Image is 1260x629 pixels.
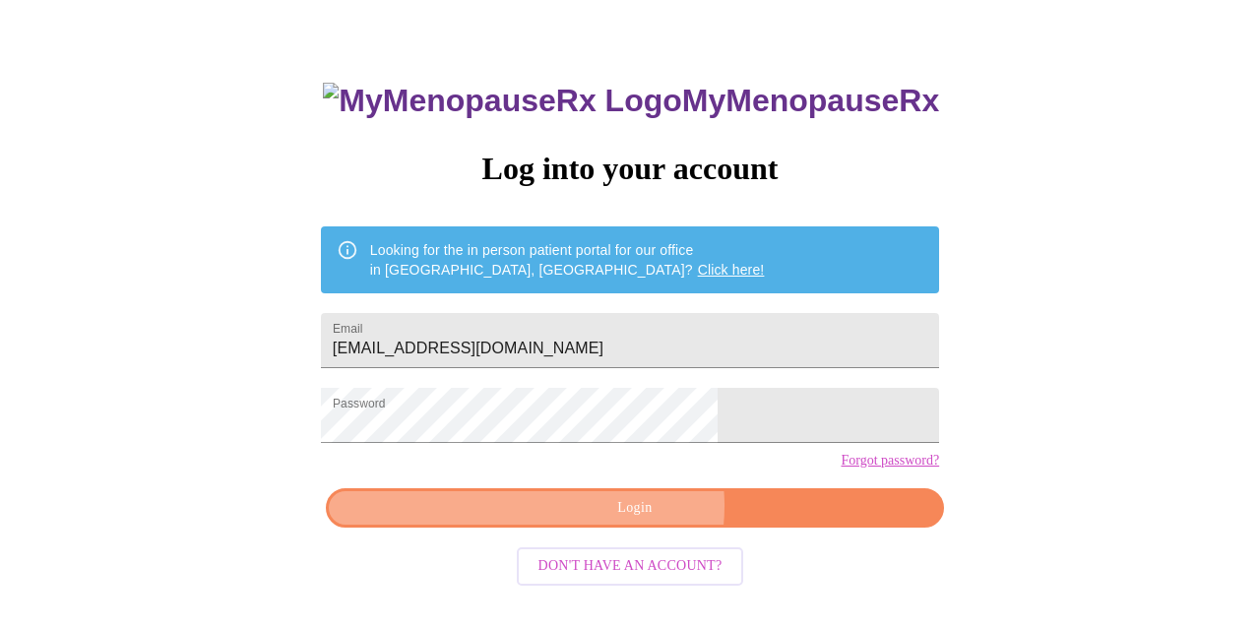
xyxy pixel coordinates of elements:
div: Looking for the in person patient portal for our office in [GEOGRAPHIC_DATA], [GEOGRAPHIC_DATA]? [370,232,765,287]
h3: Log into your account [321,151,939,187]
a: Click here! [698,262,765,278]
button: Login [326,488,944,529]
span: Login [348,496,921,521]
a: Forgot password? [841,453,939,469]
button: Don't have an account? [517,547,744,586]
h3: MyMenopauseRx [323,83,939,119]
span: Don't have an account? [538,554,723,579]
img: MyMenopauseRx Logo [323,83,681,119]
a: Don't have an account? [512,556,749,573]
